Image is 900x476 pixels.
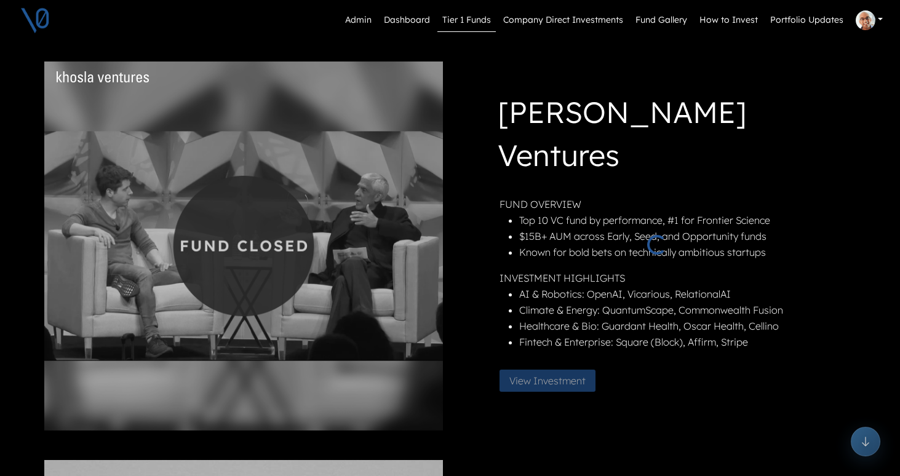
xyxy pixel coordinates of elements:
[519,318,854,334] li: Healthcare & Bio: Guardant Health, Oscar Health, Cellino
[340,9,376,32] a: Admin
[498,9,628,32] a: Company Direct Investments
[519,212,854,228] li: Top 10 VC fund by performance, #1 for Frontier Science
[57,71,149,82] img: Fund Logo
[500,196,854,212] p: FUND OVERVIEW
[519,244,854,260] li: Known for bold bets on technically ambitious startups
[631,9,692,32] a: Fund Gallery
[20,5,50,36] img: V0 logo
[519,228,854,244] li: $15B+ AUM across Early, Seed, and Opportunity funds
[437,9,496,32] a: Tier 1 Funds
[856,10,875,30] img: Profile
[765,9,848,32] a: Portfolio Updates
[695,9,763,32] a: How to Invest
[379,9,435,32] a: Dashboard
[498,90,854,181] h1: [PERSON_NAME] Ventures
[519,334,854,350] li: Fintech & Enterprise: Square (Block), Affirm, Stripe
[519,286,854,302] li: AI & Robotics: OpenAI, Vicarious, RelationalAI
[500,373,605,386] a: View Investment
[44,61,443,430] img: khosla-closed.png
[519,302,854,318] li: Climate & Energy: QuantumScape, Commonwealth Fusion
[500,270,854,286] p: INVESTMENT HIGHLIGHTS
